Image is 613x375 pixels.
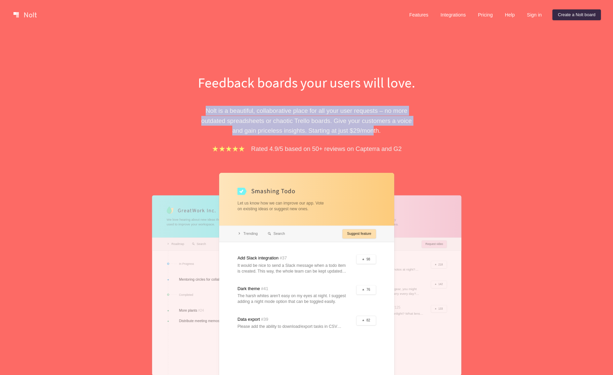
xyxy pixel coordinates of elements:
[552,9,601,20] a: Create a Nolt board
[191,106,423,135] p: Nolt is a beautiful, collaborative place for all your user requests – no more outdated spreadshee...
[211,145,246,153] img: stars.b067e34983.png
[191,73,423,92] h1: Feedback boards your users will love.
[521,9,547,20] a: Sign in
[251,144,402,154] p: Rated 4.9/5 based on 50+ reviews on Capterra and G2
[404,9,434,20] a: Features
[435,9,471,20] a: Integrations
[473,9,498,20] a: Pricing
[500,9,520,20] a: Help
